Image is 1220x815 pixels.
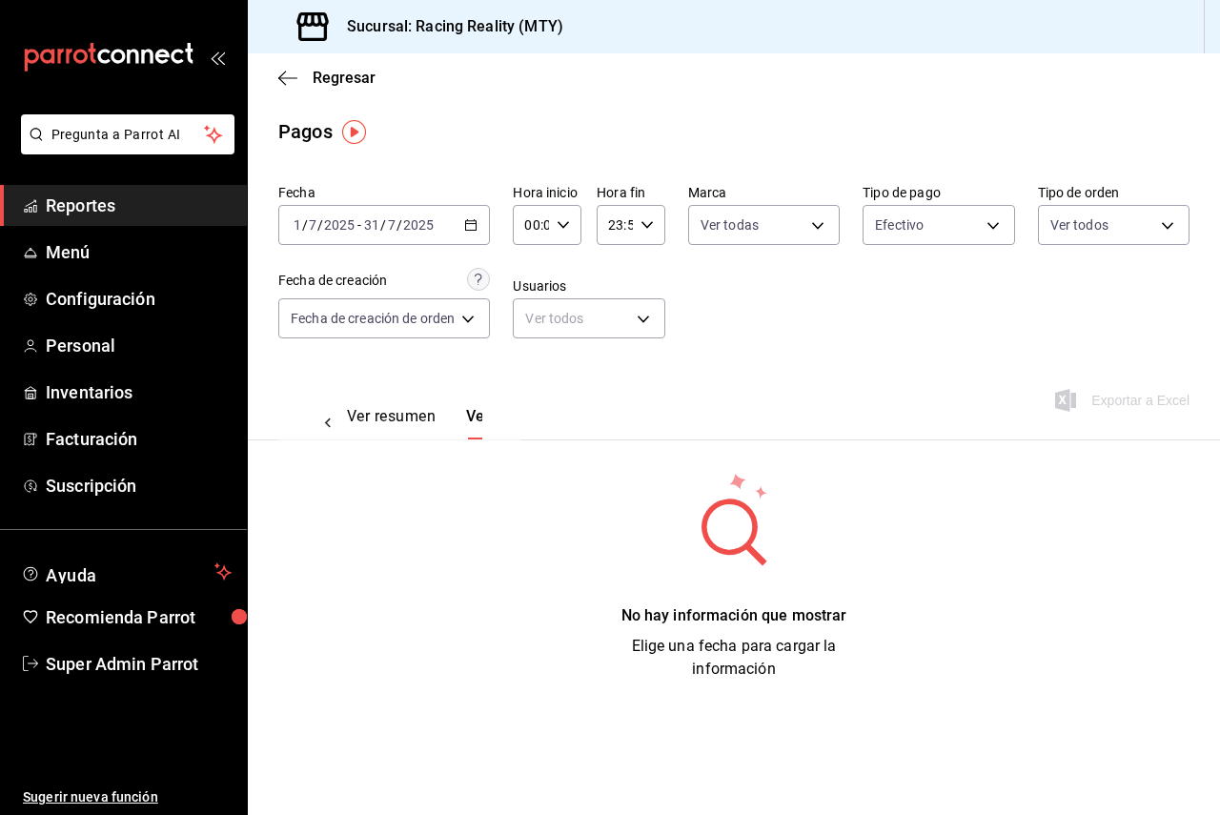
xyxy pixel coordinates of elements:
[591,604,877,627] div: No hay información que mostrar
[380,217,386,233] span: /
[278,186,490,199] label: Fecha
[863,186,1014,199] label: Tipo de pago
[278,271,387,291] div: Fecha de creación
[323,217,356,233] input: ----
[387,217,396,233] input: --
[688,186,840,199] label: Marca
[46,286,232,312] span: Configuración
[46,333,232,358] span: Personal
[347,407,482,439] div: navigation tabs
[51,125,205,145] span: Pregunta a Parrot AI
[293,217,302,233] input: --
[46,193,232,218] span: Reportes
[278,117,333,146] div: Pagos
[513,186,581,199] label: Hora inicio
[46,651,232,677] span: Super Admin Parrot
[1050,215,1108,234] span: Ver todos
[46,473,232,499] span: Suscripción
[875,215,924,234] span: Efectivo
[363,217,380,233] input: --
[332,15,563,38] h3: Sucursal: Racing Reality (MTY)
[513,298,664,338] div: Ver todos
[302,217,308,233] span: /
[313,69,376,87] span: Regresar
[402,217,435,233] input: ----
[357,217,361,233] span: -
[46,426,232,452] span: Facturación
[1038,186,1189,199] label: Tipo de orden
[46,604,232,630] span: Recomienda Parrot
[347,407,436,439] button: Ver resumen
[46,379,232,405] span: Inventarios
[291,309,455,328] span: Fecha de creación de orden
[396,217,402,233] span: /
[210,50,225,65] button: open_drawer_menu
[632,637,837,678] span: Elige una fecha para cargar la información
[23,787,232,807] span: Sugerir nueva función
[342,120,366,144] img: Tooltip marker
[308,217,317,233] input: --
[466,407,539,439] button: Ver pagos
[21,114,234,154] button: Pregunta a Parrot AI
[597,186,665,199] label: Hora fin
[513,279,664,293] label: Usuarios
[13,138,234,158] a: Pregunta a Parrot AI
[701,215,759,234] span: Ver todas
[278,69,376,87] button: Regresar
[46,560,207,583] span: Ayuda
[46,239,232,265] span: Menú
[317,217,323,233] span: /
